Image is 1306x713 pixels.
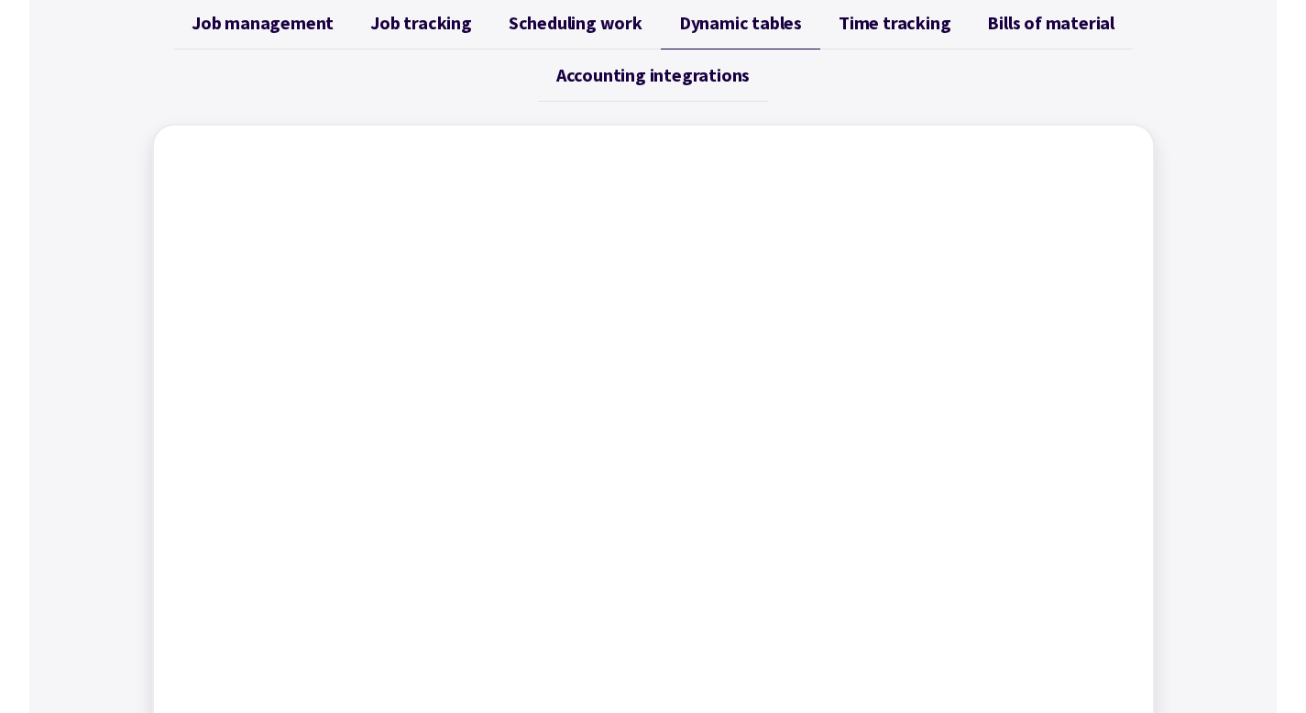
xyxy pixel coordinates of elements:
span: Bills of material [987,12,1114,34]
iframe: Chat Widget [992,515,1306,713]
span: Job tracking [370,12,472,34]
span: Job management [192,12,334,34]
span: Scheduling work [509,12,642,34]
span: Accounting integrations [556,64,750,86]
span: Dynamic tables [679,12,802,34]
span: Time tracking [839,12,950,34]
